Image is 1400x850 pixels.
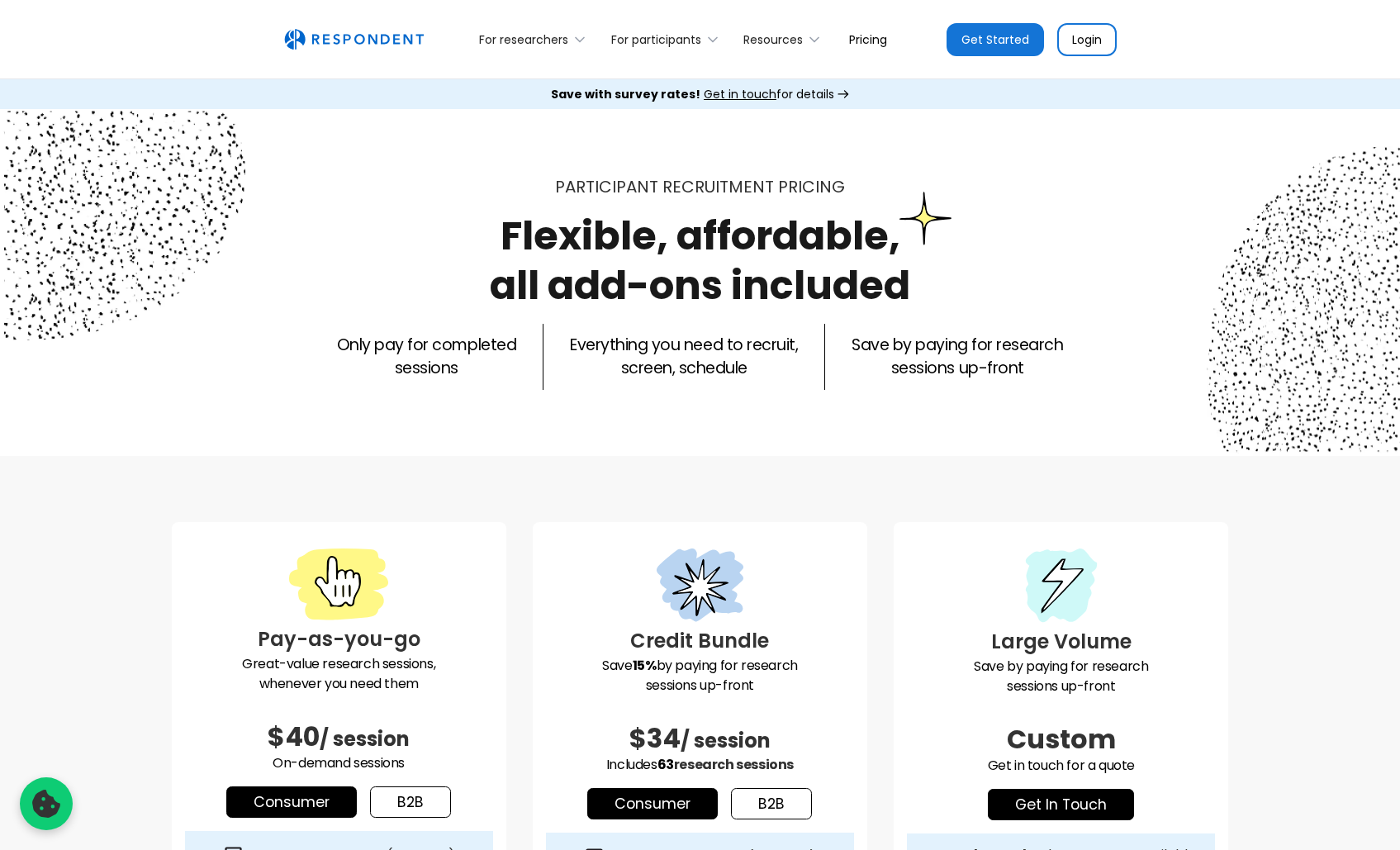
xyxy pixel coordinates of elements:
a: b2b [731,788,812,819]
p: Save by paying for research sessions up-front [852,334,1063,380]
h3: Pay-as-you-go [185,624,493,654]
a: home [284,29,424,50]
p: Save by paying for research sessions up-front [546,656,854,696]
span: PRICING [778,175,845,198]
div: For participants [601,20,733,59]
p: Great-value research sessions, whenever you need them [185,654,493,694]
a: Pricing [836,20,900,59]
div: Resources [743,31,803,48]
span: $34 [629,719,681,757]
img: Untitled UI logotext [284,29,424,50]
h3: Large Volume [907,627,1215,657]
p: On-demand sessions [185,753,493,773]
span: / session [320,725,410,753]
span: Participant recruitment [555,175,774,198]
span: Custom [1007,720,1116,757]
p: Includes [546,755,854,775]
div: Resources [734,20,836,59]
a: get in touch [988,789,1134,820]
a: Consumer [226,786,357,818]
a: b2b [370,786,451,818]
a: Login [1057,23,1117,56]
h3: Credit Bundle [546,626,854,656]
p: Save by paying for research sessions up-front [907,657,1215,696]
div: For researchers [470,20,601,59]
p: Everything you need to recruit, screen, schedule [570,334,798,380]
span: / session [681,727,771,754]
a: Get Started [947,23,1044,56]
div: For participants [611,31,701,48]
span: $40 [268,718,320,755]
strong: 15% [633,656,657,675]
div: For researchers [479,31,568,48]
h1: Flexible, affordable, all add-ons included [490,208,910,313]
span: Get in touch [704,86,776,102]
span: 63 [657,755,674,774]
strong: Save with survey rates! [551,86,700,102]
p: Only pay for completed sessions [337,334,516,380]
span: research sessions [674,755,794,774]
p: Get in touch for a quote [907,756,1215,776]
a: Consumer [587,788,718,819]
div: for details [551,86,834,102]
